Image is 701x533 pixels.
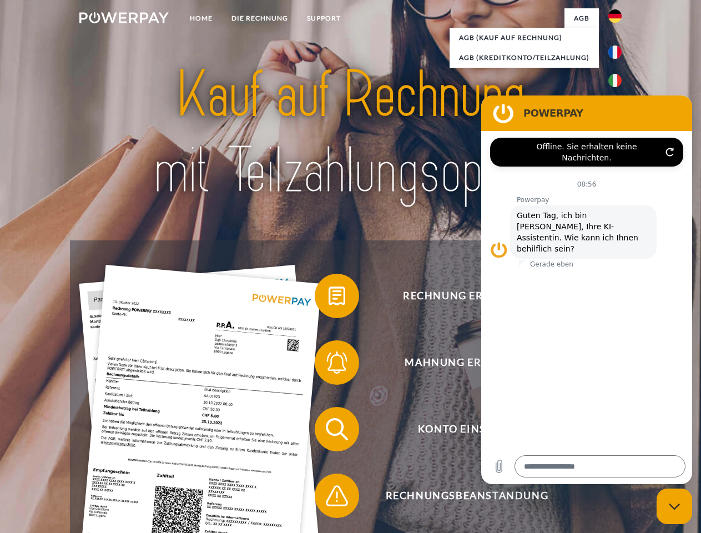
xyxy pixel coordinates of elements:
button: Rechnung erhalten? [315,274,603,318]
button: Konto einsehen [315,407,603,451]
img: qb_bell.svg [323,349,351,376]
a: AGB (Kreditkonto/Teilzahlung) [450,48,599,68]
iframe: Schaltfläche zum Öffnen des Messaging-Fensters; Konversation läuft [657,489,692,524]
a: agb [564,8,599,28]
button: Mahnung erhalten? [315,340,603,385]
a: AGB (Kauf auf Rechnung) [450,28,599,48]
img: qb_warning.svg [323,482,351,510]
span: Rechnung erhalten? [331,274,603,318]
img: it [608,74,622,87]
img: qb_bill.svg [323,282,351,310]
span: Konto einsehen [331,407,603,451]
span: Mahnung erhalten? [331,340,603,385]
img: logo-powerpay-white.svg [79,12,169,23]
span: Rechnungsbeanstandung [331,474,603,518]
iframe: Messaging-Fenster [481,95,692,484]
img: fr [608,46,622,59]
img: title-powerpay_de.svg [106,53,595,213]
a: SUPPORT [297,8,350,28]
a: DIE RECHNUNG [222,8,297,28]
img: qb_search.svg [323,415,351,443]
button: Rechnungsbeanstandung [315,474,603,518]
img: de [608,9,622,23]
a: Home [180,8,222,28]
